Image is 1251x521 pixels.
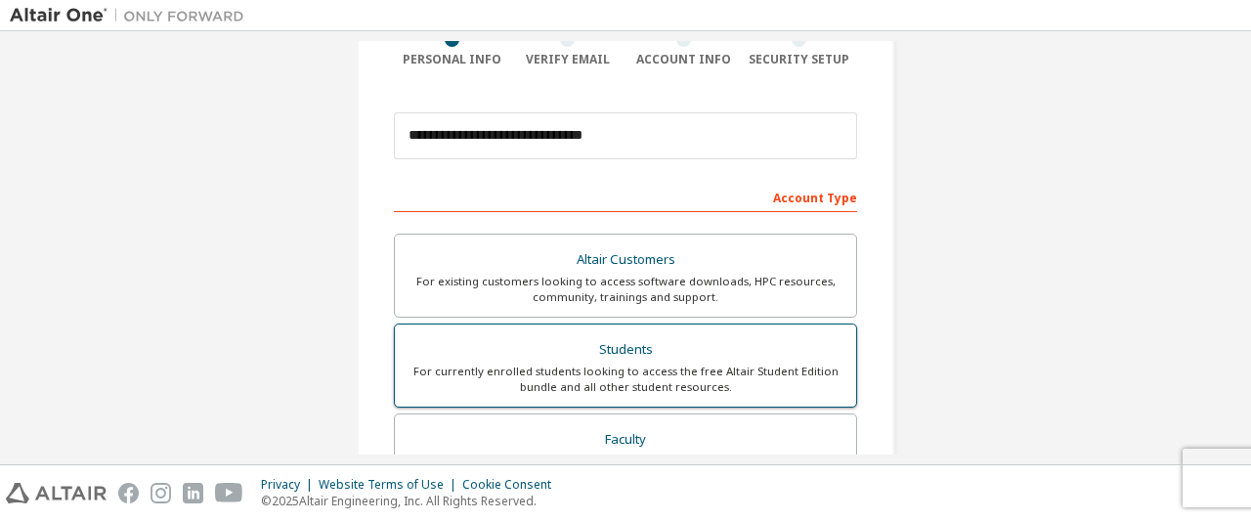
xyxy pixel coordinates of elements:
div: Personal Info [394,52,510,67]
div: Security Setup [742,52,858,67]
div: For existing customers looking to access software downloads, HPC resources, community, trainings ... [407,274,844,305]
img: linkedin.svg [183,483,203,503]
div: Verify Email [510,52,626,67]
img: facebook.svg [118,483,139,503]
div: For faculty & administrators of academic institutions administering students and accessing softwa... [407,453,844,484]
div: Account Type [394,181,857,212]
div: Students [407,336,844,364]
div: Cookie Consent [462,477,563,493]
img: youtube.svg [215,483,243,503]
img: altair_logo.svg [6,483,107,503]
p: © 2025 Altair Engineering, Inc. All Rights Reserved. [261,493,563,509]
div: Altair Customers [407,246,844,274]
div: Privacy [261,477,319,493]
img: instagram.svg [151,483,171,503]
div: For currently enrolled students looking to access the free Altair Student Edition bundle and all ... [407,364,844,395]
img: Altair One [10,6,254,25]
div: Account Info [625,52,742,67]
div: Faculty [407,426,844,454]
div: Website Terms of Use [319,477,462,493]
